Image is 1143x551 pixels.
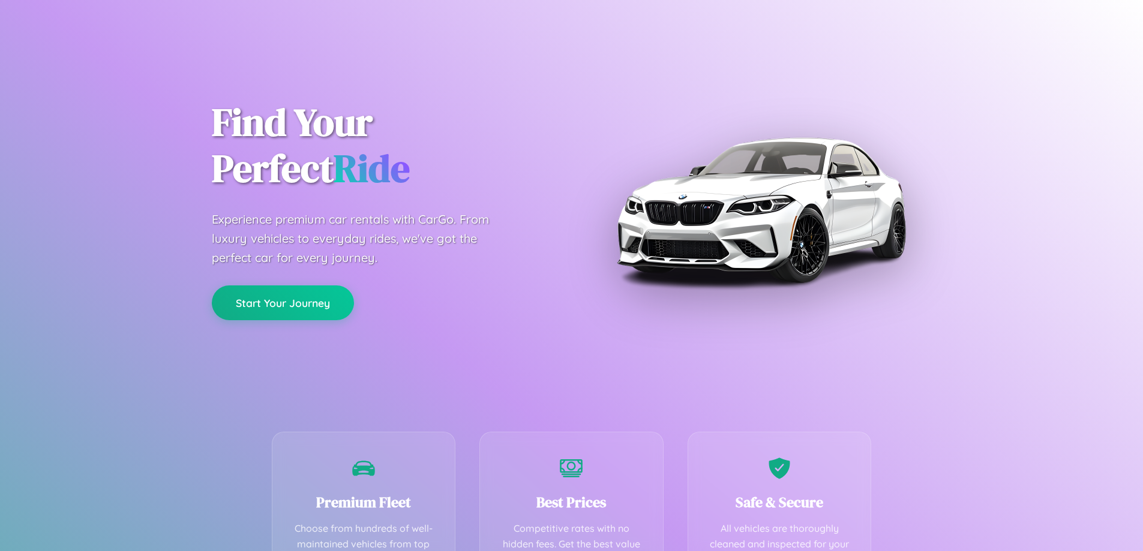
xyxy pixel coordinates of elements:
[290,492,437,512] h3: Premium Fleet
[212,100,554,192] h1: Find Your Perfect
[334,142,410,194] span: Ride
[498,492,645,512] h3: Best Prices
[212,285,354,320] button: Start Your Journey
[706,492,853,512] h3: Safe & Secure
[611,60,911,360] img: Premium BMW car rental vehicle
[212,210,512,267] p: Experience premium car rentals with CarGo. From luxury vehicles to everyday rides, we've got the ...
